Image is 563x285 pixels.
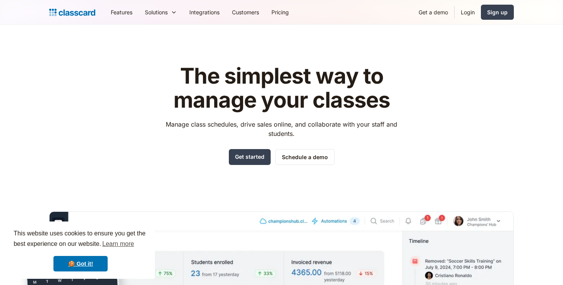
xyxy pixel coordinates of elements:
a: Sign up [481,5,514,20]
a: Integrations [183,3,226,21]
a: Pricing [265,3,295,21]
a: Login [455,3,481,21]
p: Manage class schedules, drive sales online, and collaborate with your staff and students. [159,120,405,138]
a: Features [105,3,139,21]
a: Get started [229,149,271,165]
a: dismiss cookie message [53,256,108,271]
div: Solutions [139,3,183,21]
a: Schedule a demo [275,149,335,165]
a: home [49,7,95,18]
div: Solutions [145,8,168,16]
div: cookieconsent [6,221,155,279]
a: Customers [226,3,265,21]
div: Sign up [487,8,508,16]
h1: The simplest way to manage your classes [159,64,405,112]
a: Get a demo [412,3,454,21]
span: This website uses cookies to ensure you get the best experience on our website. [14,229,148,250]
a: learn more about cookies [101,238,135,250]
